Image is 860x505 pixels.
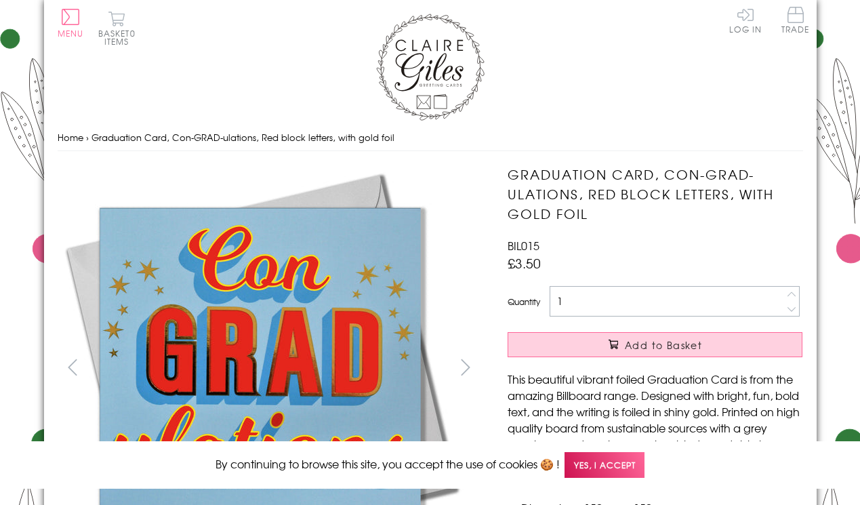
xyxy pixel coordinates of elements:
p: This beautiful vibrant foiled Graduation Card is from the amazing Billboard range. Designed with ... [508,371,802,452]
button: Menu [58,9,84,37]
button: prev [58,352,88,382]
button: Add to Basket [508,332,802,357]
label: Quantity [508,296,540,308]
span: Yes, I accept [565,452,644,479]
h1: Graduation Card, Con-GRAD-ulations, Red block letters, with gold foil [508,165,802,223]
span: £3.50 [508,254,541,272]
span: Trade [781,7,810,33]
span: Graduation Card, Con-GRAD-ulations, Red block letters, with gold foil [91,131,394,144]
span: 0 items [104,27,136,47]
span: BIL015 [508,237,539,254]
a: Trade [781,7,810,36]
a: Log In [729,7,762,33]
img: Claire Giles Greetings Cards [376,14,485,121]
span: Menu [58,27,84,39]
button: Basket0 items [98,11,136,45]
span: › [86,131,89,144]
button: next [450,352,480,382]
nav: breadcrumbs [58,124,803,152]
span: Add to Basket [625,338,702,352]
a: Home [58,131,83,144]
